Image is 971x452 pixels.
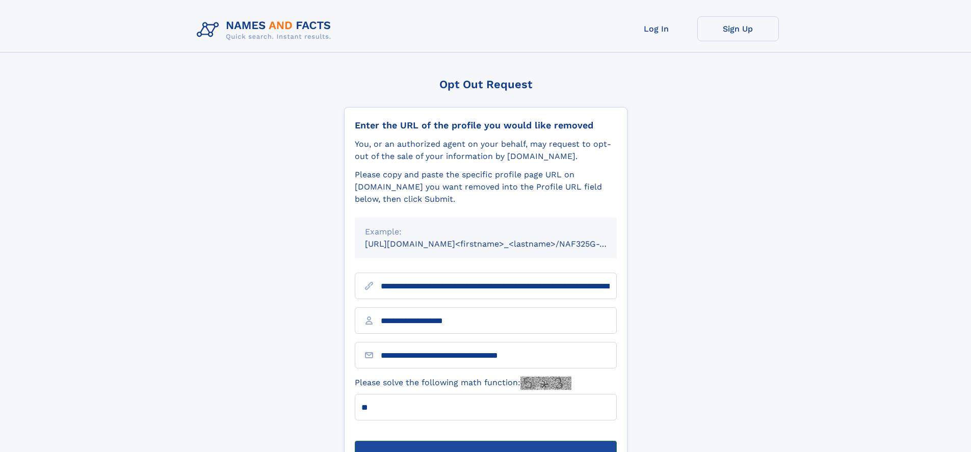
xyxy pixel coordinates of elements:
[365,239,636,249] small: [URL][DOMAIN_NAME]<firstname>_<lastname>/NAF325G-xxxxxxxx
[365,226,607,238] div: Example:
[193,16,339,44] img: Logo Names and Facts
[616,16,697,41] a: Log In
[355,169,617,205] div: Please copy and paste the specific profile page URL on [DOMAIN_NAME] you want removed into the Pr...
[697,16,779,41] a: Sign Up
[355,377,571,390] label: Please solve the following math function:
[344,78,627,91] div: Opt Out Request
[355,120,617,131] div: Enter the URL of the profile you would like removed
[355,138,617,163] div: You, or an authorized agent on your behalf, may request to opt-out of the sale of your informatio...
